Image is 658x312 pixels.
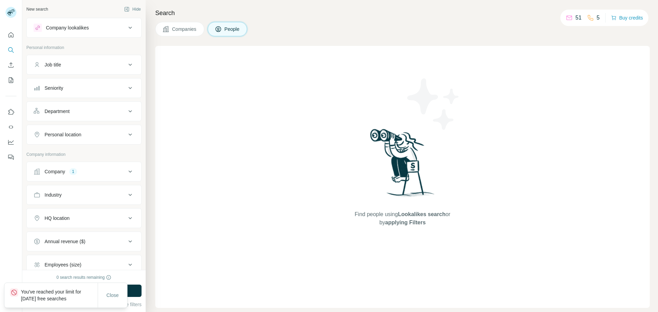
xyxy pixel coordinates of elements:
span: Lookalikes search [398,211,446,217]
button: Industry [27,187,141,203]
div: Company lookalikes [46,24,89,31]
button: HQ location [27,210,141,226]
button: Buy credits [611,13,643,23]
button: Use Surfe on LinkedIn [5,106,16,118]
button: Use Surfe API [5,121,16,133]
div: Industry [45,191,62,198]
span: Companies [172,26,197,33]
button: Close [102,289,124,301]
p: Company information [26,151,142,158]
span: applying Filters [385,220,426,225]
span: Close [107,292,119,299]
div: HQ location [45,215,70,222]
div: Annual revenue ($) [45,238,85,245]
button: Quick start [5,29,16,41]
h4: Search [155,8,650,18]
img: Surfe Illustration - Stars [403,73,464,135]
button: Seniority [27,80,141,96]
button: Search [5,44,16,56]
div: Department [45,108,70,115]
div: Personal location [45,131,81,138]
div: New search [26,6,48,12]
div: Employees (size) [45,261,81,268]
button: Feedback [5,151,16,163]
img: Surfe Illustration - Woman searching with binoculars [367,127,438,203]
div: 1 [69,169,77,175]
button: Company1 [27,163,141,180]
span: Find people using or by [348,210,457,227]
button: Company lookalikes [27,20,141,36]
div: Seniority [45,85,63,91]
span: People [224,26,240,33]
p: 51 [575,14,582,22]
button: Job title [27,57,141,73]
p: You've reached your limit for [DATE] free searches [21,288,98,302]
div: 0 search results remaining [57,274,112,280]
button: Hide [119,4,146,14]
p: Personal information [26,45,142,51]
div: Company [45,168,65,175]
div: Job title [45,61,61,68]
button: Department [27,103,141,120]
p: 5 [597,14,600,22]
button: Enrich CSV [5,59,16,71]
button: Annual revenue ($) [27,233,141,250]
button: My lists [5,74,16,86]
button: Dashboard [5,136,16,148]
button: Employees (size) [27,257,141,273]
button: Personal location [27,126,141,143]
